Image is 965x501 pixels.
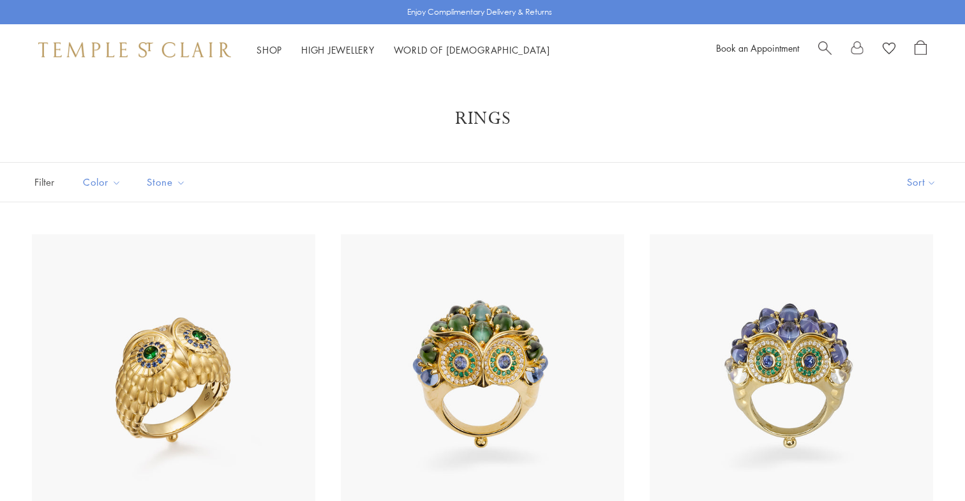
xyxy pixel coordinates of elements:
a: View Wishlist [883,40,895,59]
h1: Rings [51,107,914,130]
button: Color [73,168,131,197]
button: Stone [137,168,195,197]
p: Enjoy Complimentary Delivery & Returns [407,6,552,19]
span: Color [77,174,131,190]
iframe: Gorgias live chat messenger [901,441,952,488]
a: Search [818,40,832,59]
a: Open Shopping Bag [915,40,927,59]
a: World of [DEMOGRAPHIC_DATA]World of [DEMOGRAPHIC_DATA] [394,43,550,56]
a: High JewelleryHigh Jewellery [301,43,375,56]
a: Book an Appointment [716,41,799,54]
nav: Main navigation [257,42,550,58]
span: Stone [140,174,195,190]
img: Temple St. Clair [38,42,231,57]
button: Show sort by [878,163,965,202]
a: ShopShop [257,43,282,56]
